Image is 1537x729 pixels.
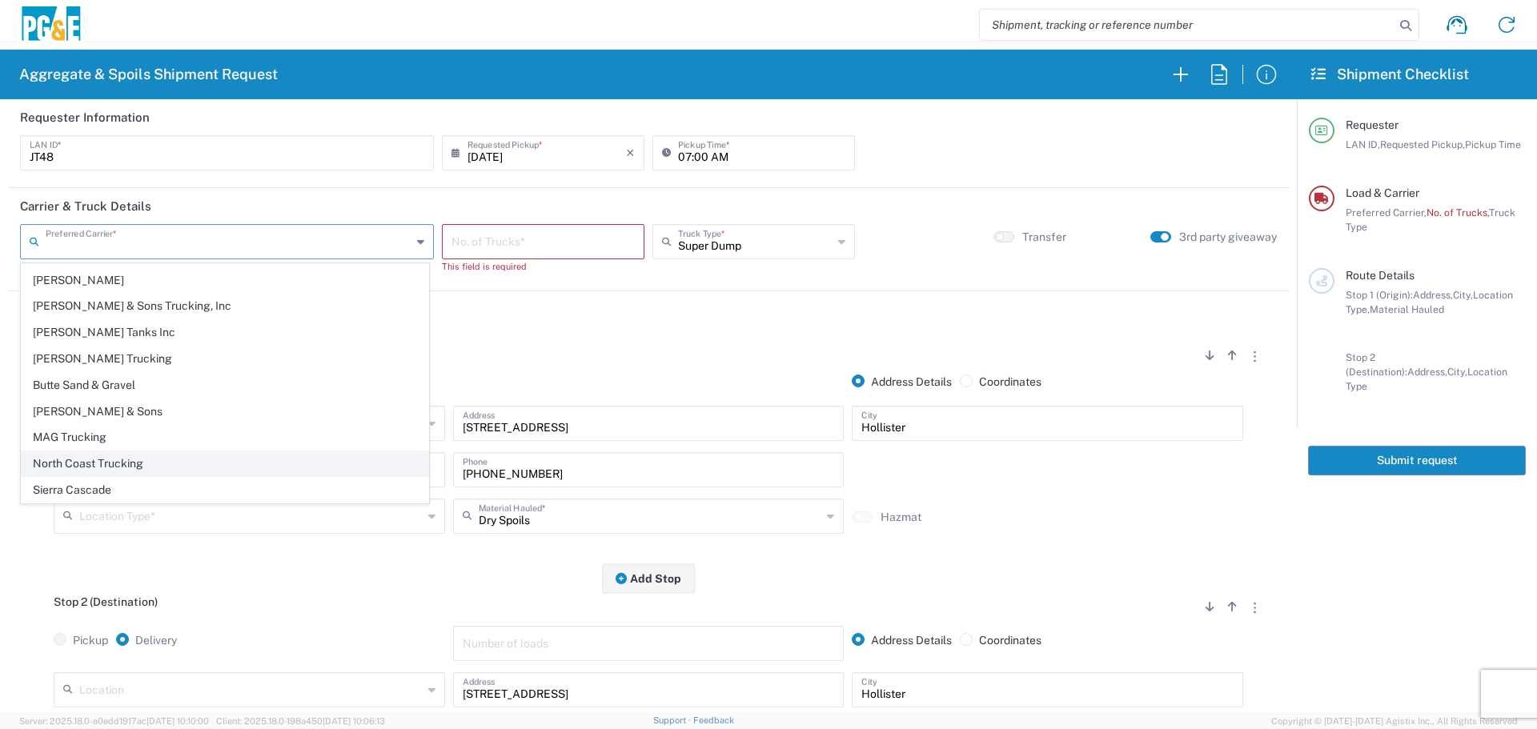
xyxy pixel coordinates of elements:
span: Address, [1413,289,1453,301]
span: Stop 2 (Destination): [1346,351,1407,378]
input: Shipment, tracking or reference number [980,10,1395,40]
span: [DATE] 10:10:00 [146,716,209,726]
span: LAN ID, [1346,138,1380,150]
span: Stop 1 (Origin): [1346,289,1413,301]
label: Address Details [852,375,952,389]
button: Submit request [1308,446,1526,475]
h2: Requester Information [20,110,150,126]
span: Sierra Cascade [22,478,428,503]
span: Butte Sand & Gravel [22,373,428,398]
label: Hazmat [881,510,921,524]
span: City, [1447,366,1467,378]
span: Route Details [1346,269,1415,282]
span: City, [1453,289,1473,301]
span: MAG Trucking [22,425,428,450]
span: Requested Pickup, [1380,138,1465,150]
div: This field is required [442,259,644,274]
span: Pickup Time [1465,138,1521,150]
span: Load & Carrier [1346,186,1419,199]
label: Transfer [1022,230,1066,244]
span: [PERSON_NAME] & Sons [22,399,428,424]
span: Server: 2025.18.0-a0edd1917ac [19,716,209,726]
span: [PERSON_NAME] Tanks Inc [22,320,428,345]
span: Address, [1407,366,1447,378]
span: Copyright © [DATE]-[DATE] Agistix Inc., All Rights Reserved [1271,714,1518,728]
span: Client: 2025.18.0-198a450 [216,716,385,726]
span: No. of Trucks, [1427,206,1489,218]
label: Coordinates [960,375,1041,389]
a: Support [653,715,693,725]
img: pge [19,6,83,44]
label: 3rd party giveaway [1179,230,1277,244]
h2: Aggregate & Spoils Shipment Request [19,65,278,84]
span: [PERSON_NAME] Trucking [22,346,428,371]
button: Add Stop [602,563,695,593]
span: [PERSON_NAME] [22,268,428,293]
span: Material Hauled [1370,303,1444,315]
i: × [626,140,635,166]
span: Requester [1346,118,1399,131]
span: North Coast Trucking [22,451,428,476]
h2: Carrier & Truck Details [20,198,151,214]
span: [PERSON_NAME] & Sons Trucking, Inc [22,294,428,318]
span: Preferred Carrier, [1346,206,1427,218]
h2: Shipment Checklist [1311,65,1469,84]
label: Coordinates [960,633,1041,647]
a: Feedback [693,715,734,725]
span: [DATE] 10:06:13 [323,716,385,726]
label: Address Details [852,633,952,647]
span: Stop 2 (Destination) [54,595,158,608]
